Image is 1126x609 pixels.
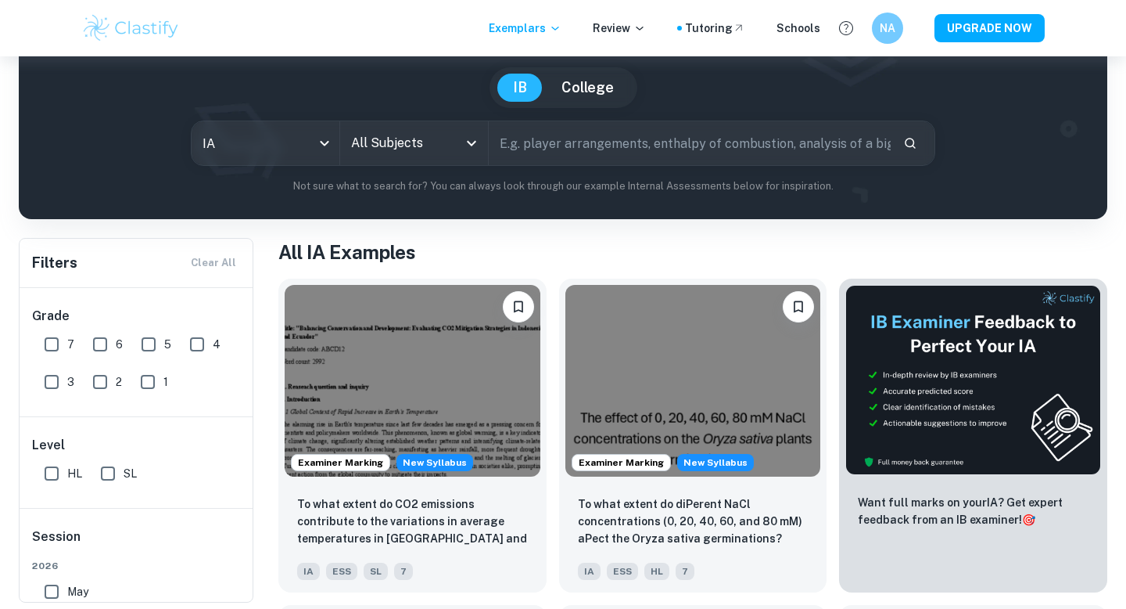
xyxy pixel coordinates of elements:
span: 7 [394,563,413,580]
h6: Level [32,436,242,455]
input: E.g. player arrangements, enthalpy of combustion, analysis of a big city... [489,121,891,165]
div: Starting from the May 2026 session, the ESS IA requirements have changed. We created this exempla... [677,454,754,471]
button: Search [897,130,923,157]
button: Help and Feedback [833,15,859,41]
button: NA [872,13,903,44]
span: New Syllabus [677,454,754,471]
div: Starting from the May 2026 session, the ESS IA requirements have changed. We created this exempla... [396,454,473,471]
h6: Session [32,528,242,559]
span: 6 [116,336,123,353]
span: ESS [607,563,638,580]
button: College [546,74,629,102]
button: Open [461,132,482,154]
span: HL [67,465,82,482]
span: IA [578,563,601,580]
span: 2026 [32,559,242,573]
img: ESS IA example thumbnail: To what extent do CO2 emissions contribu [285,285,540,477]
button: IB [497,74,543,102]
h6: Grade [32,307,242,326]
span: 7 [67,336,74,353]
a: Examiner MarkingStarting from the May 2026 session, the ESS IA requirements have changed. We crea... [278,279,547,593]
span: Examiner Marking [292,456,389,470]
a: Schools [776,20,820,37]
span: 1 [163,373,168,391]
p: Review [593,20,646,37]
span: 2 [116,373,122,391]
span: 3 [67,373,74,391]
a: Examiner MarkingStarting from the May 2026 session, the ESS IA requirements have changed. We crea... [559,279,827,593]
a: Tutoring [685,20,745,37]
span: 7 [676,563,694,580]
span: SL [364,563,388,580]
span: 🎯 [1022,514,1035,526]
button: Bookmark [783,291,814,323]
button: UPGRADE NOW [934,14,1045,42]
img: Clastify logo [81,13,181,44]
span: SL [124,465,137,482]
span: New Syllabus [396,454,473,471]
a: ThumbnailWant full marks on yourIA? Get expert feedback from an IB examiner! [839,279,1107,593]
p: Not sure what to search for? You can always look through our example Internal Assessments below f... [31,178,1095,194]
p: To what extent do CO2 emissions contribute to the variations in average temperatures in Indonesia... [297,495,528,549]
h6: Filters [32,252,77,274]
span: 5 [164,336,171,353]
p: Want full marks on your IA ? Get expert feedback from an IB examiner! [858,494,1088,528]
span: Examiner Marking [572,456,670,470]
p: Exemplars [489,20,561,37]
span: HL [644,563,669,580]
span: ESS [326,563,357,580]
span: 4 [213,336,221,353]
div: IA [192,121,339,165]
h1: All IA Examples [278,238,1107,266]
p: To what extent do diPerent NaCl concentrations (0, 20, 40, 60, and 80 mM) aPect the Oryza sativa ... [578,495,809,547]
button: Bookmark [503,291,534,323]
span: IA [297,563,320,580]
img: ESS IA example thumbnail: To what extent do diPerent NaCl concentr [565,285,821,477]
h6: NA [879,20,897,37]
img: Thumbnail [845,285,1101,475]
span: May [67,583,88,600]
